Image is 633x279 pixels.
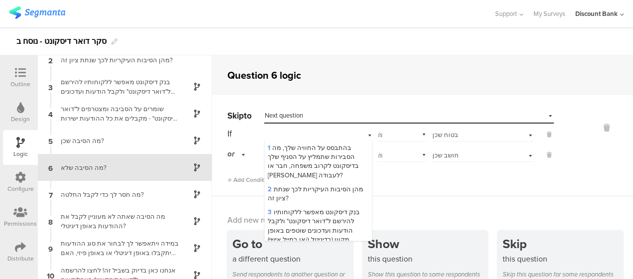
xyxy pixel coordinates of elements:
div: Add new rule: [227,214,619,226]
span: 4 [48,108,53,119]
span: 1 [268,143,270,152]
div: Question 6 logic [227,68,301,83]
span: Add Condition [227,175,272,184]
div: this question [503,253,623,265]
div: Distribute [7,254,34,263]
img: segmanta logo [9,6,65,19]
span: 8 [48,216,53,227]
div: מה הסיבה שלא? [55,163,179,172]
div: Outline [10,80,30,89]
span: or [227,148,234,159]
span: 5 [48,135,53,146]
span: 3 [48,81,53,92]
div: מה חסר לך כדי לקבל החלטה? [55,190,179,199]
span: Next question [265,111,303,120]
div: Configure [7,184,34,193]
span: 2 [268,185,272,194]
div: Skip [503,235,623,253]
span: to [244,110,252,122]
span: 9 [48,243,53,254]
span: Skip [227,110,244,122]
span: 6 [48,162,53,173]
div: Show [368,235,488,253]
div: מהן הסיבות העיקריות לכך שנתת ציון זה? [55,55,179,65]
div: this question [368,253,488,265]
div: Discount Bank [575,9,618,18]
span: is [378,130,383,139]
div: Permissions [4,219,37,228]
div: בנק דיסקונט מאפשר ללקוחותיו להירשם ל"דואר דיסקונט" ולקבל הודעות ועדכונים שוטפים באופן מקוון (בדיג... [55,77,179,96]
span: Support [495,9,517,18]
span: 3 [268,208,272,217]
div: Logic [13,149,28,158]
span: בנק דיסקונט מאפשר ללקוחותיו להירשם ל"דואר דיסקונט" ולקבל הודעות ועדכונים שוטפים באופן מקוון (בדיג... [268,207,360,271]
span: בהתבסס על החוויה שלך, מה הסבירות שתמליץ על הסניף שלך בדיסקונט לקרוב משפחה, חבר או [PERSON_NAME] ל... [268,143,359,180]
div: מה הסיבה שכן? [55,136,179,145]
div: a different question [232,253,353,265]
div: Design [11,115,30,124]
span: is [378,150,383,160]
span: 7 [49,189,53,200]
span: בטוח שכן [432,130,458,139]
span: 2 [48,54,53,65]
div: סקר דואר דיסקונט - נוסח ב [16,33,106,49]
div: במידה ויתאפשר לך לבחור את סוג ההודעות שיתקבלו באופן דיגיטלי או באופן פיזי, האם תרצה להצטרף לשירות... [55,239,179,258]
div: שומרים על הסביבה ומצטרפים ל"דואר דיסקונט" - מקבלים את כל ההודעות ישירות למייל, לאפליקציה ולאתר- ה... [55,104,179,123]
div: מה הסיבה שאתה לא מעוניין לקבל את ההודעות באופן דיגיטלי? [55,212,179,231]
div: Go to [232,235,353,253]
span: חושב שכן [432,150,459,160]
span: מהן הסיבות העיקריות לכך שנתת ציון זה? [268,184,363,203]
div: If [227,128,263,140]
